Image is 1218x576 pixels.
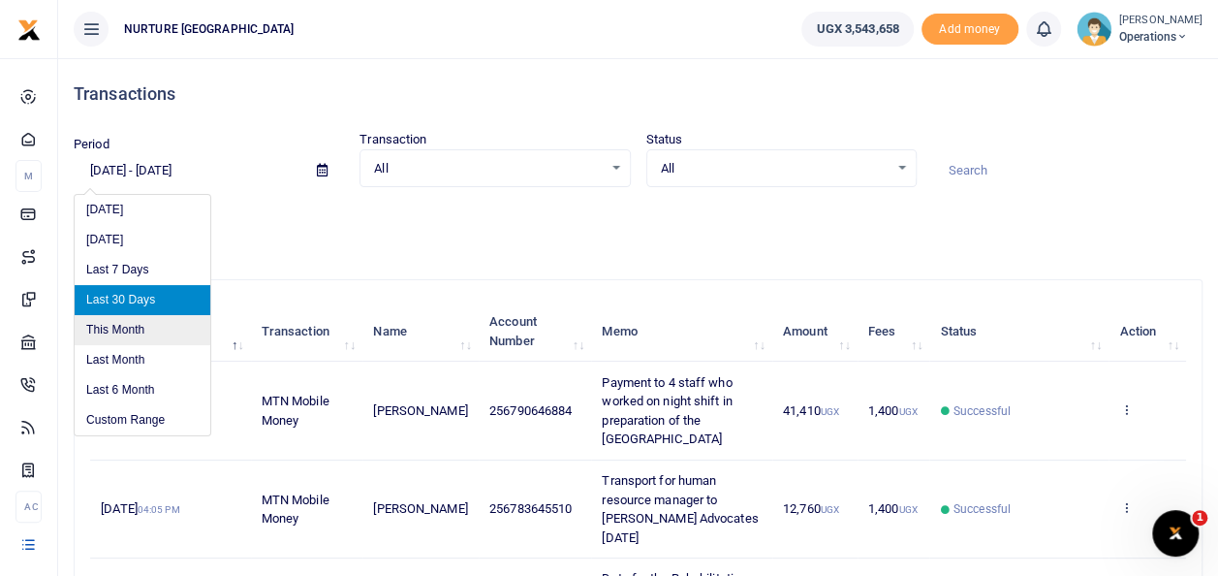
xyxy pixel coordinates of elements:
[858,302,930,362] th: Fees: activate to sort column ascending
[75,315,210,345] li: This Month
[801,12,913,47] a: UGX 3,543,658
[868,501,918,516] span: 1,400
[921,14,1018,46] li: Toup your wallet
[868,403,918,418] span: 1,400
[1119,28,1202,46] span: Operations
[75,285,210,315] li: Last 30 Days
[1119,13,1202,29] small: [PERSON_NAME]
[75,225,210,255] li: [DATE]
[74,83,1202,105] h4: Transactions
[373,501,467,516] span: [PERSON_NAME]
[602,473,758,545] span: Transport for human resource manager to [PERSON_NAME] Advocates [DATE]
[479,302,591,362] th: Account Number: activate to sort column ascending
[74,135,109,154] label: Period
[75,195,210,225] li: [DATE]
[75,375,210,405] li: Last 6 Month
[359,130,426,149] label: Transaction
[953,402,1011,420] span: Successful
[821,406,839,417] small: UGX
[489,501,572,516] span: 256783645510
[374,159,602,178] span: All
[16,491,42,523] li: Ac
[661,159,889,178] span: All
[138,504,180,515] small: 04:05 PM
[373,403,467,418] span: [PERSON_NAME]
[116,20,302,38] span: NURTURE [GEOGRAPHIC_DATA]
[921,14,1018,46] span: Add money
[1077,12,1111,47] img: profile-user
[74,154,301,187] input: select period
[821,504,839,515] small: UGX
[898,406,917,417] small: UGX
[262,493,329,527] span: MTN Mobile Money
[101,501,179,516] span: [DATE]
[362,302,479,362] th: Name: activate to sort column ascending
[1077,12,1202,47] a: profile-user [PERSON_NAME] Operations
[921,20,1018,35] a: Add money
[932,154,1202,187] input: Search
[74,210,1202,231] p: Download
[75,255,210,285] li: Last 7 Days
[16,160,42,192] li: M
[1152,510,1199,557] iframe: Intercom live chat
[591,302,772,362] th: Memo: activate to sort column ascending
[17,21,41,36] a: logo-small logo-large logo-large
[898,504,917,515] small: UGX
[489,403,572,418] span: 256790646884
[794,12,921,47] li: Wallet ballance
[953,500,1011,518] span: Successful
[772,302,858,362] th: Amount: activate to sort column ascending
[1109,302,1186,362] th: Action: activate to sort column ascending
[783,501,839,516] span: 12,760
[816,19,898,39] span: UGX 3,543,658
[251,302,363,362] th: Transaction: activate to sort column ascending
[75,405,210,435] li: Custom Range
[262,394,329,428] span: MTN Mobile Money
[646,130,683,149] label: Status
[75,345,210,375] li: Last Month
[783,403,839,418] span: 41,410
[17,18,41,42] img: logo-small
[929,302,1109,362] th: Status: activate to sort column ascending
[602,375,732,447] span: Payment to 4 staff who worked on night shift in preparation of the [GEOGRAPHIC_DATA]
[1192,510,1207,526] span: 1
